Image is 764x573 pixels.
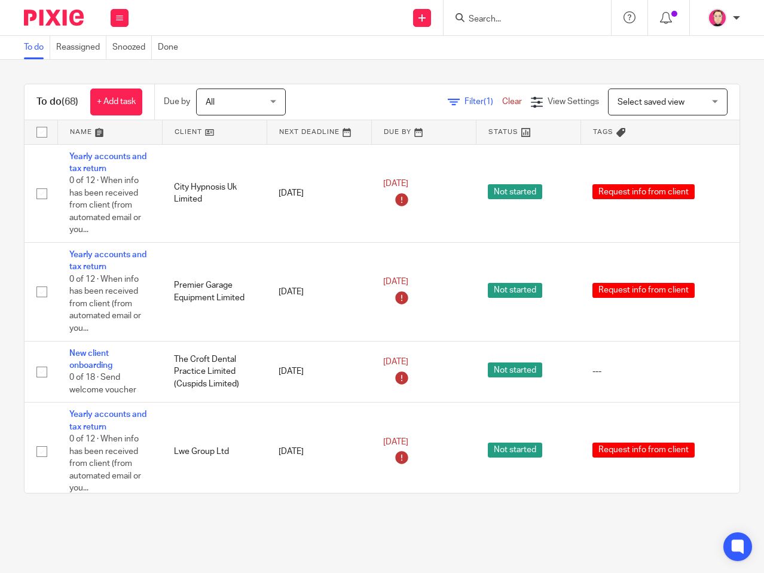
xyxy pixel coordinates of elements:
[206,98,215,106] span: All
[488,184,542,199] span: Not started
[488,283,542,298] span: Not started
[464,97,502,106] span: Filter
[69,435,141,492] span: 0 of 12 · When info has been received from client (from automated email or you...
[90,89,142,115] a: + Add task
[383,358,408,366] span: [DATE]
[69,349,112,370] a: New client onboarding
[502,97,522,106] a: Clear
[62,97,78,106] span: (68)
[69,153,146,173] a: Yearly accounts and tax return
[267,144,371,243] td: [DATE]
[69,251,146,271] a: Yearly accounts and tax return
[592,283,695,298] span: Request info from client
[708,8,727,28] img: Bradley%20-%20Pink.png
[69,176,141,234] span: 0 of 12 · When info has been received from client (from automated email or you...
[24,36,50,59] a: To do
[593,129,613,135] span: Tags
[467,14,575,25] input: Search
[267,403,371,501] td: [DATE]
[484,97,493,106] span: (1)
[383,179,408,188] span: [DATE]
[162,341,267,403] td: The Croft Dental Practice Limited (Cuspids Limited)
[164,96,190,108] p: Due by
[548,97,599,106] span: View Settings
[592,184,695,199] span: Request info from client
[618,98,684,106] span: Select saved view
[112,36,152,59] a: Snoozed
[162,243,267,342] td: Premier Garage Equipment Limited
[488,443,542,458] span: Not started
[24,10,84,26] img: Pixie
[158,36,184,59] a: Done
[267,243,371,342] td: [DATE]
[267,341,371,403] td: [DATE]
[162,403,267,501] td: Lwe Group Ltd
[383,278,408,286] span: [DATE]
[488,362,542,377] span: Not started
[69,410,146,431] a: Yearly accounts and tax return
[383,438,408,446] span: [DATE]
[56,36,106,59] a: Reassigned
[162,144,267,243] td: City Hypnosis Uk Limited
[36,96,78,108] h1: To do
[69,373,136,394] span: 0 of 18 · Send welcome voucher
[592,365,752,377] div: ---
[592,443,695,458] span: Request info from client
[69,275,141,333] span: 0 of 12 · When info has been received from client (from automated email or you...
